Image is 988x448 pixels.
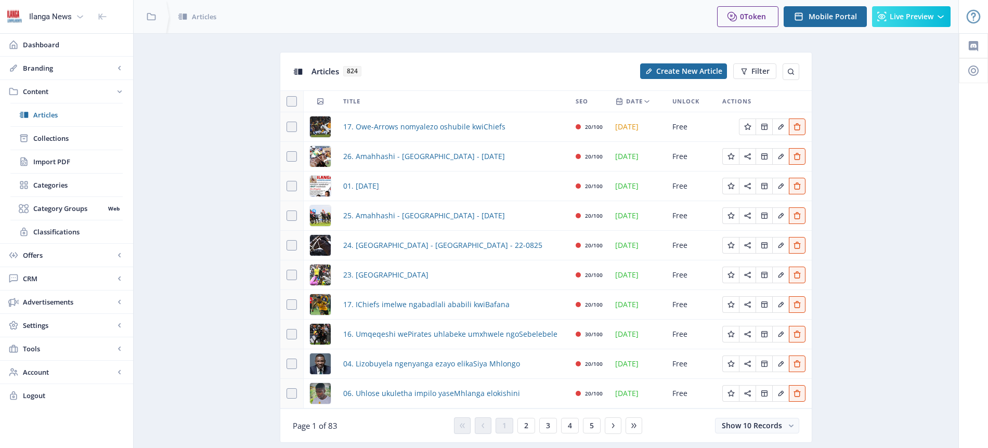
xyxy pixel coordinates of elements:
a: 16. Umqeqeshi wePirates uhlabeke umxhwele ngoSebelebele [343,328,557,340]
a: Edit page [789,240,805,249]
a: Edit page [722,180,739,190]
a: Edit page [772,210,789,220]
td: Free [666,290,716,320]
a: Classifications [10,220,123,243]
a: Edit page [756,151,772,161]
a: Edit page [756,210,772,220]
span: Live Preview [890,12,933,21]
a: Edit page [789,180,805,190]
a: Edit page [739,151,756,161]
span: Articles [192,11,216,22]
img: 9a9bb59e-6336-4a07-9f3c-761f33bc5122.png [310,235,331,256]
span: 17. IChiefs imelwe ngabadlali ababili kwiBafana [343,298,510,311]
span: Title [343,95,360,108]
img: 2f13bb74-f5e3-4f2e-a0fd-231996b07266.png [310,265,331,285]
span: Advertisements [23,297,114,307]
img: 31936713-1925-4710-a102-3ce395d6738e.png [310,116,331,137]
a: Edit page [739,240,756,249]
td: Free [666,231,716,260]
a: 06. Uhlose ukuletha impilo yaseMhlanga elokishini [343,387,520,400]
a: Categories [10,174,123,196]
a: Edit page [789,151,805,161]
button: 0Token [717,6,778,27]
span: Articles [33,110,123,120]
div: 20/100 [585,121,603,133]
a: Edit page [756,388,772,398]
span: Filter [751,67,770,75]
a: Edit page [722,269,739,279]
div: 20/100 [585,269,603,281]
a: Edit page [739,269,756,279]
td: [DATE] [609,201,666,231]
app-collection-view: Articles [280,52,812,443]
a: Edit page [772,121,789,131]
a: Edit page [789,358,805,368]
span: Offers [23,250,114,260]
a: Edit page [756,180,772,190]
a: Edit page [739,180,756,190]
img: 42cb71c9-987f-4a77-9a3f-784ddc06145b.png [310,353,331,374]
span: Articles [311,66,339,76]
span: Categories [33,180,123,190]
a: Category GroupsWeb [10,197,123,220]
span: 25. Amahhashi - [GEOGRAPHIC_DATA] - [DATE] [343,209,505,222]
td: [DATE] [609,172,666,201]
td: [DATE] [609,320,666,349]
a: Edit page [772,388,789,398]
span: Mobile Portal [809,12,857,21]
span: Category Groups [33,203,105,214]
img: 328c7b74-ce1e-447f-90af-16e3623bae48.png [310,176,331,196]
a: Edit page [789,328,805,338]
span: Classifications [33,227,123,237]
a: 24. [GEOGRAPHIC_DATA] - [GEOGRAPHIC_DATA] - 22-0825 [343,239,542,252]
a: Edit page [789,210,805,220]
a: 23. [GEOGRAPHIC_DATA] [343,269,428,281]
span: Settings [23,320,114,331]
a: Edit page [722,358,739,368]
img: beecb6d4-7bd1-4e8d-9696-230eed22ed78.png [310,294,331,315]
div: 20/100 [585,358,603,370]
span: Actions [722,95,751,108]
a: Edit page [772,180,789,190]
a: Edit page [789,121,805,131]
a: Edit page [772,269,789,279]
a: 26. Amahhashi - [GEOGRAPHIC_DATA] - [DATE] [343,150,505,163]
span: 01. [DATE] [343,180,379,192]
span: 17. Owe-Arrows nomyalezo oshubile kwiChiefs [343,121,505,133]
a: Edit page [772,151,789,161]
td: [DATE] [609,112,666,142]
div: 20/100 [585,298,603,311]
a: 04. Lizobuyela ngenyanga ezayo elikaSiya Mhlongo [343,358,520,370]
div: 20/100 [585,387,603,400]
td: Free [666,142,716,172]
div: 20/100 [585,209,603,222]
a: Edit page [756,328,772,338]
a: Collections [10,127,123,150]
td: [DATE] [609,290,666,320]
a: Import PDF [10,150,123,173]
a: Edit page [722,210,739,220]
div: 20/100 [585,180,603,192]
a: Edit page [772,299,789,309]
a: Edit page [756,269,772,279]
a: Edit page [739,388,756,398]
span: Content [23,86,114,97]
span: Dashboard [23,39,125,50]
div: 30/100 [585,328,603,340]
td: Free [666,320,716,349]
span: Tools [23,344,114,354]
a: Edit page [756,358,772,368]
img: 9cef6397-1c47-43f7-a6da-5e68de1b8689.png [310,324,331,345]
span: CRM [23,273,114,284]
a: Edit page [772,358,789,368]
div: Ilanga News [29,5,72,28]
td: [DATE] [609,349,666,379]
img: 6e32966d-d278-493e-af78-9af65f0c2223.png [6,8,23,25]
td: Free [666,201,716,231]
a: Edit page [789,299,805,309]
span: Unlock [672,95,699,108]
